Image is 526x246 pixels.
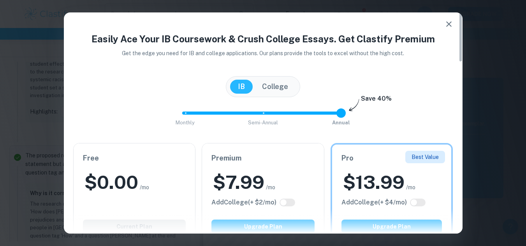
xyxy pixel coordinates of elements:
h6: Click to see all the additional College features. [341,198,407,207]
h2: $ 13.99 [343,170,405,195]
h6: Pro [341,153,442,164]
span: Monthly [176,120,195,126]
button: IB [230,80,253,94]
h2: $ 7.99 [213,170,264,195]
img: subscription-arrow.svg [349,99,359,112]
p: Best Value [412,153,439,161]
span: /mo [140,183,149,192]
h4: Easily Ace Your IB Coursework & Crush College Essays. Get Clastify Premium [73,32,453,46]
span: Annual [332,120,350,126]
h6: Save 40% [361,94,392,107]
span: /mo [266,183,275,192]
h6: Click to see all the additional College features. [211,198,276,207]
p: Get the edge you need for IB and college applications. Our plans provide the tools to excel witho... [111,49,415,58]
h6: Premium [211,153,315,164]
button: College [254,80,296,94]
span: Semi-Annual [248,120,278,126]
h2: $ 0.00 [84,170,138,195]
h6: Free [83,153,186,164]
span: /mo [406,183,415,192]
